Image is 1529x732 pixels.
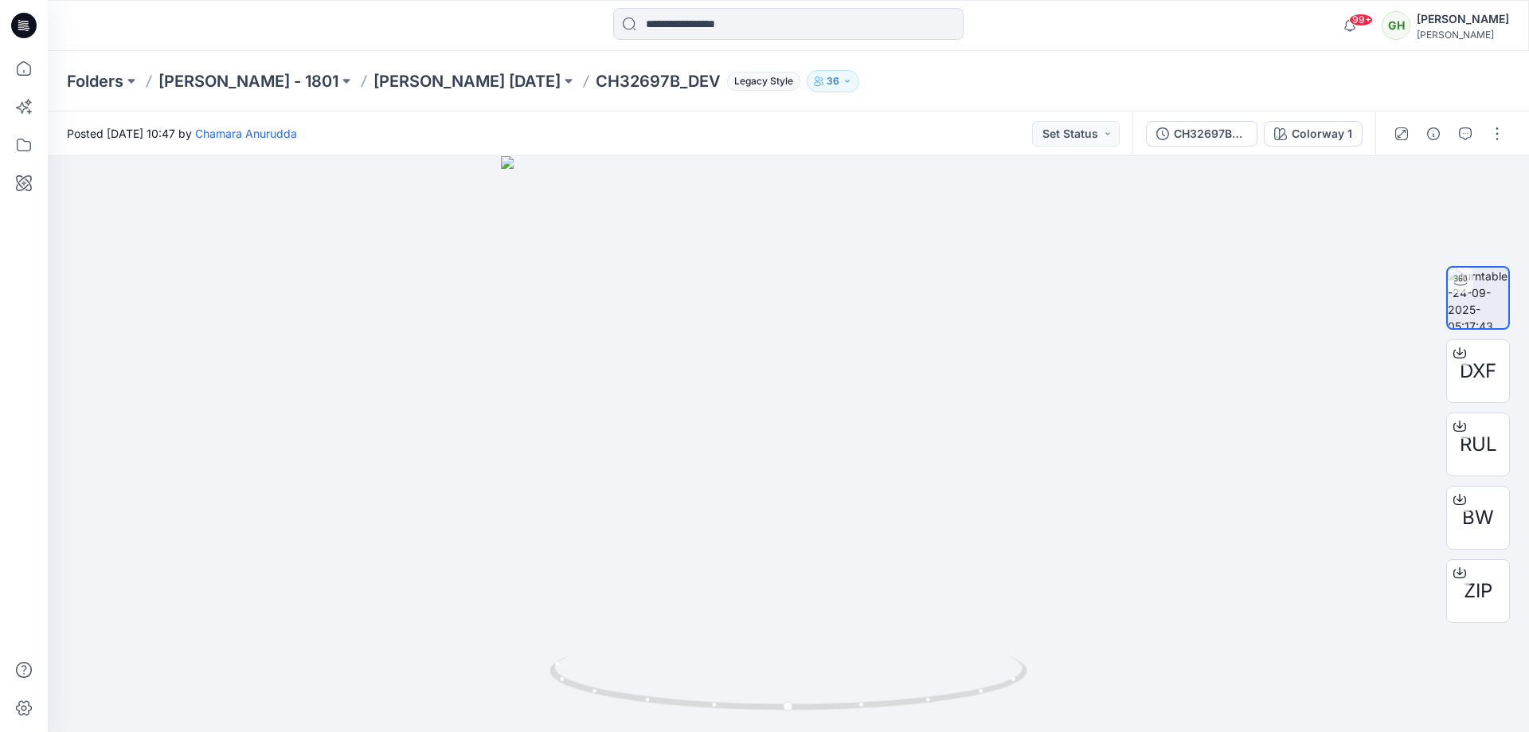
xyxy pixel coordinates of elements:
[1174,125,1247,143] div: CH32697B_DEV
[67,125,297,142] span: Posted [DATE] 10:47 by
[1349,14,1373,26] span: 99+
[827,72,839,90] p: 36
[67,70,123,92] a: Folders
[721,70,800,92] button: Legacy Style
[1460,430,1497,459] span: RUL
[596,70,721,92] p: CH32697B_DEV
[158,70,338,92] a: [PERSON_NAME] - 1801
[373,70,561,92] a: [PERSON_NAME] [DATE]
[1448,268,1508,328] img: turntable-24-09-2025-05:17:43
[1460,357,1496,386] span: DXF
[1464,577,1492,605] span: ZIP
[1417,29,1509,41] div: [PERSON_NAME]
[727,72,800,91] span: Legacy Style
[195,127,297,140] a: Chamara Anurudda
[1264,121,1363,147] button: Colorway 1
[1462,503,1494,532] span: BW
[1146,121,1257,147] button: CH32697B_DEV
[1421,121,1446,147] button: Details
[1382,11,1410,40] div: GH
[1417,10,1509,29] div: [PERSON_NAME]
[807,70,859,92] button: 36
[1292,125,1352,143] div: Colorway 1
